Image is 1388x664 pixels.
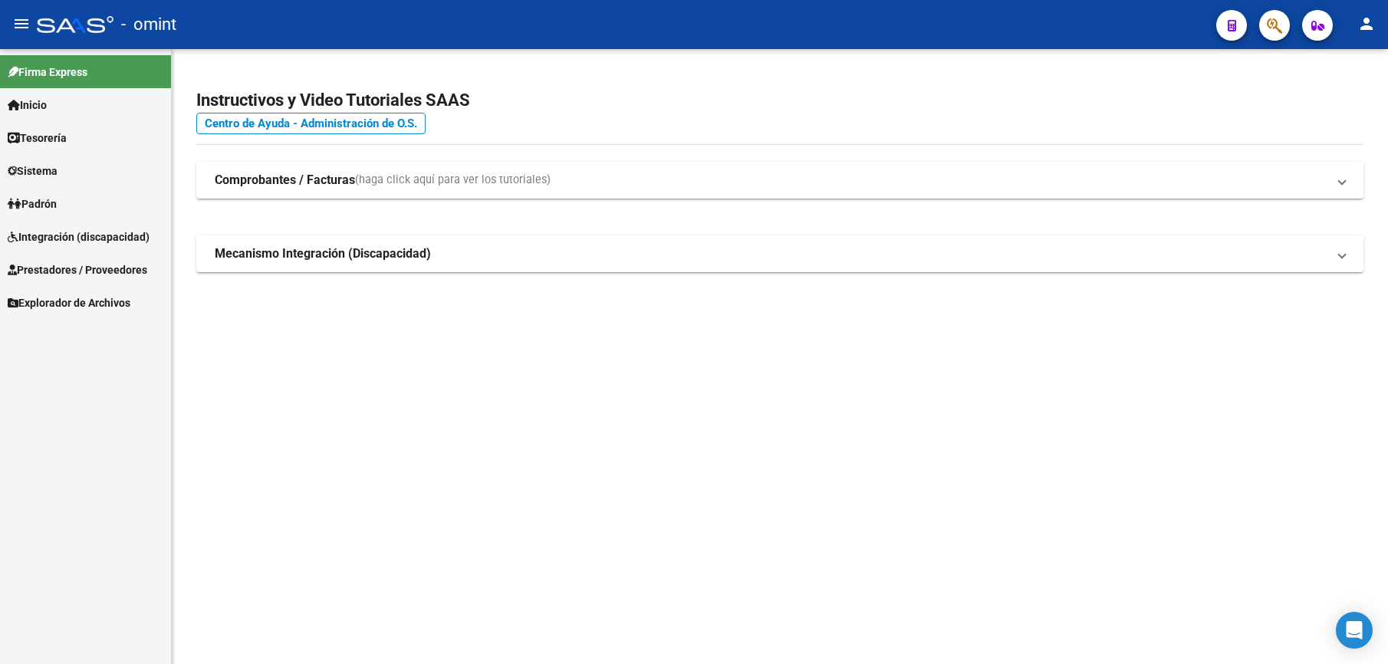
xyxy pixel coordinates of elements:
span: Inicio [8,97,47,113]
span: (haga click aquí para ver los tutoriales) [355,172,551,189]
mat-icon: person [1357,15,1376,33]
span: Integración (discapacidad) [8,228,150,245]
span: Explorador de Archivos [8,294,130,311]
span: Prestadores / Proveedores [8,261,147,278]
span: Padrón [8,196,57,212]
span: Firma Express [8,64,87,81]
strong: Mecanismo Integración (Discapacidad) [215,245,431,262]
strong: Comprobantes / Facturas [215,172,355,189]
div: Open Intercom Messenger [1336,612,1373,649]
mat-icon: menu [12,15,31,33]
mat-expansion-panel-header: Comprobantes / Facturas(haga click aquí para ver los tutoriales) [196,162,1363,199]
span: Sistema [8,163,58,179]
mat-expansion-panel-header: Mecanismo Integración (Discapacidad) [196,235,1363,272]
a: Centro de Ayuda - Administración de O.S. [196,113,426,134]
span: Tesorería [8,130,67,146]
span: - omint [121,8,176,41]
h2: Instructivos y Video Tutoriales SAAS [196,86,1363,115]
